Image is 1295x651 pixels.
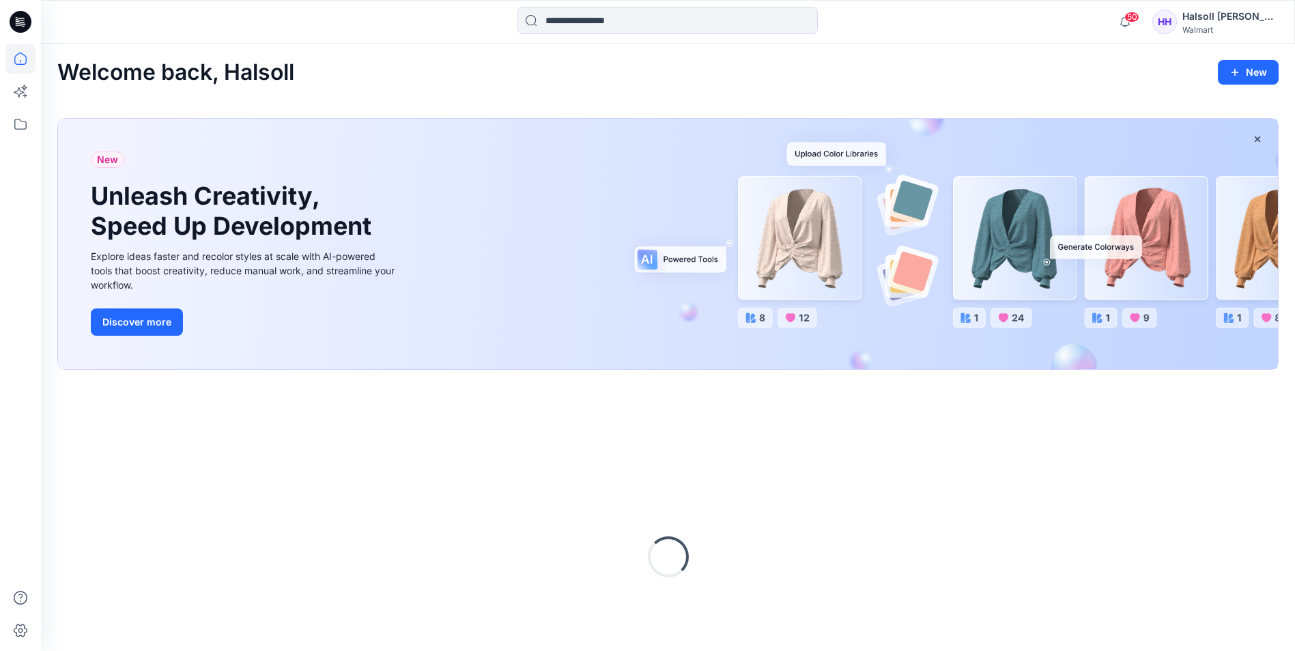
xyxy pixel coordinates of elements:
div: Halsoll [PERSON_NAME] Girls Design Team [1182,8,1278,25]
h2: Welcome back, Halsoll [57,60,294,85]
h1: Unleash Creativity, Speed Up Development [91,182,378,240]
span: 50 [1124,12,1139,23]
span: New [97,151,118,168]
div: Explore ideas faster and recolor styles at scale with AI-powered tools that boost creativity, red... [91,249,398,292]
button: Discover more [91,308,183,336]
a: Discover more [91,308,398,336]
button: New [1218,60,1279,85]
div: Walmart [1182,25,1278,35]
div: HH [1152,10,1177,34]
